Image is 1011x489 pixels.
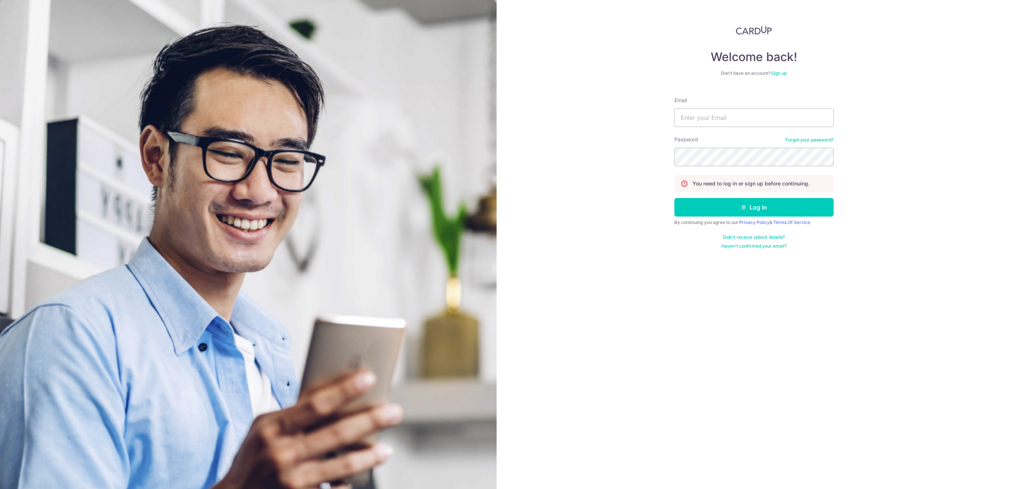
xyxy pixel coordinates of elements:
a: Forgot your password? [785,137,834,143]
img: CardUp Logo [736,26,772,35]
p: You need to log in or sign up before continuing. [693,180,810,187]
div: By continuing you agree to our & [674,220,834,225]
input: Enter your Email [674,108,834,127]
label: Email [674,97,687,104]
a: Sign up [771,70,787,76]
label: Password [674,136,698,143]
a: Haven't confirmed your email? [721,243,787,249]
button: Log in [674,198,834,217]
a: Terms Of Service [773,220,810,225]
h4: Welcome back! [674,50,834,64]
div: Don’t have an account? [674,70,834,76]
a: Didn't receive unlock details? [723,234,785,240]
a: Privacy Policy [739,220,770,225]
